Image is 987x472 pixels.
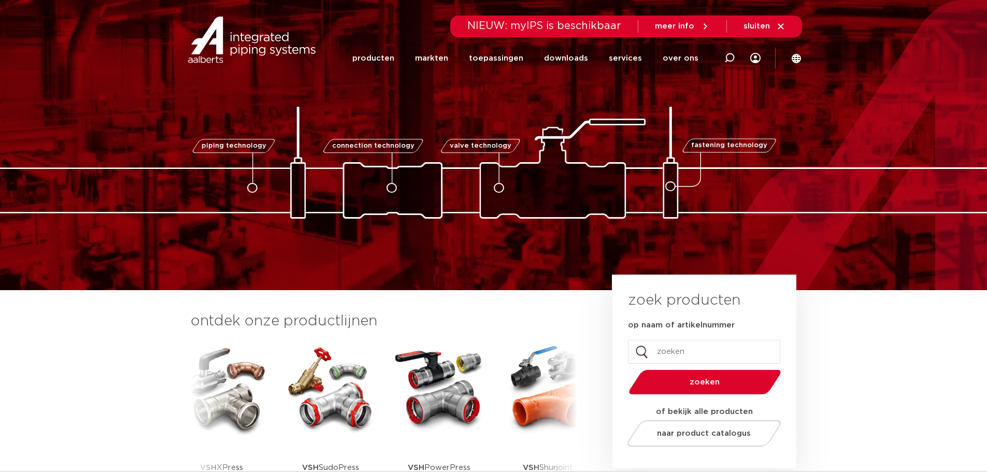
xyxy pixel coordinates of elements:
[655,378,754,386] span: zoeken
[657,430,751,437] span: naar product catalogus
[656,408,753,416] strong: of bekijk alle producten
[544,37,588,79] a: downloads
[302,464,319,471] strong: VSH
[628,320,735,331] label: op naam of artikelnummer
[624,369,785,395] button: zoeken
[628,340,780,364] input: zoeken
[191,311,577,332] h3: ontdek onze productlijnen
[609,37,642,79] a: services
[467,21,621,31] span: NIEUW: myIPS is beschikbaar
[202,142,266,149] span: piping technology
[628,290,740,311] h3: zoek producten
[469,37,523,79] a: toepassingen
[523,464,539,471] strong: VSH
[655,22,710,31] a: meer info
[743,22,770,30] span: sluiten
[655,22,694,30] span: meer info
[408,464,424,471] strong: VSH
[415,37,448,79] a: markten
[352,37,698,79] nav: Menu
[743,22,785,31] a: sluiten
[691,142,767,149] span: fastening technology
[663,37,698,79] a: over ons
[200,464,217,471] strong: VSH
[750,37,761,79] div: my IPS
[450,142,511,149] span: valve technology
[352,37,394,79] a: producten
[624,420,783,447] a: naar product catalogus
[332,142,414,149] span: connection technology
